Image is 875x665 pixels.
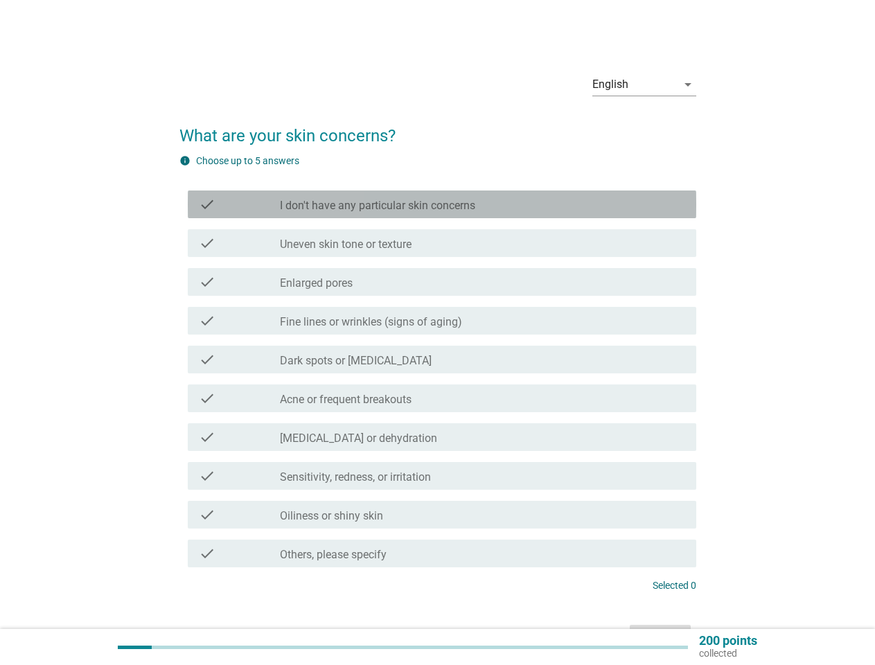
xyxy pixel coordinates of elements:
h2: What are your skin concerns? [179,109,696,148]
p: Selected 0 [653,578,696,593]
i: check [199,274,215,290]
label: Others, please specify [280,548,387,562]
i: check [199,545,215,562]
i: check [199,506,215,523]
label: Uneven skin tone or texture [280,238,412,251]
i: check [199,196,215,213]
i: check [199,312,215,329]
i: check [199,429,215,445]
label: Choose up to 5 answers [196,155,299,166]
i: check [199,235,215,251]
label: Fine lines or wrinkles (signs of aging) [280,315,462,329]
label: I don't have any particular skin concerns [280,199,475,213]
i: check [199,390,215,407]
label: Sensitivity, redness, or irritation [280,470,431,484]
label: Enlarged pores [280,276,353,290]
label: Acne or frequent breakouts [280,393,412,407]
i: check [199,468,215,484]
label: [MEDICAL_DATA] or dehydration [280,432,437,445]
i: arrow_drop_down [680,76,696,93]
i: info [179,155,191,166]
label: Oiliness or shiny skin [280,509,383,523]
p: 200 points [699,635,757,647]
i: check [199,351,215,368]
div: English [592,78,628,91]
p: collected [699,647,757,659]
label: Dark spots or [MEDICAL_DATA] [280,354,432,368]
